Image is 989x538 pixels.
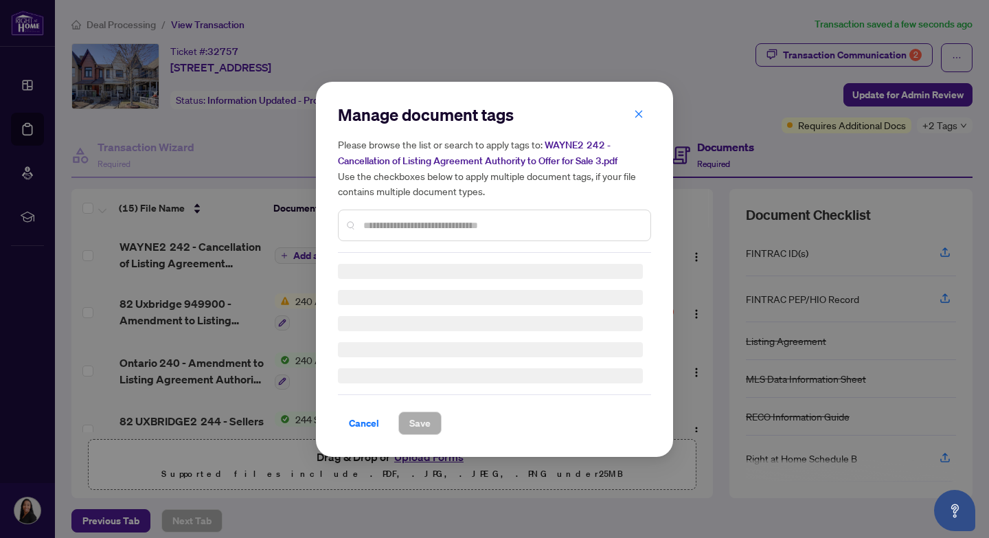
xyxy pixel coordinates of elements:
[338,137,651,199] h5: Please browse the list or search to apply tags to: Use the checkboxes below to apply multiple doc...
[634,109,644,118] span: close
[338,139,617,167] span: WAYNE2 242 - Cancellation of Listing Agreement Authority to Offer for Sale 3.pdf
[338,104,651,126] h2: Manage document tags
[349,412,379,434] span: Cancel
[934,490,975,531] button: Open asap
[398,412,442,435] button: Save
[338,412,390,435] button: Cancel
